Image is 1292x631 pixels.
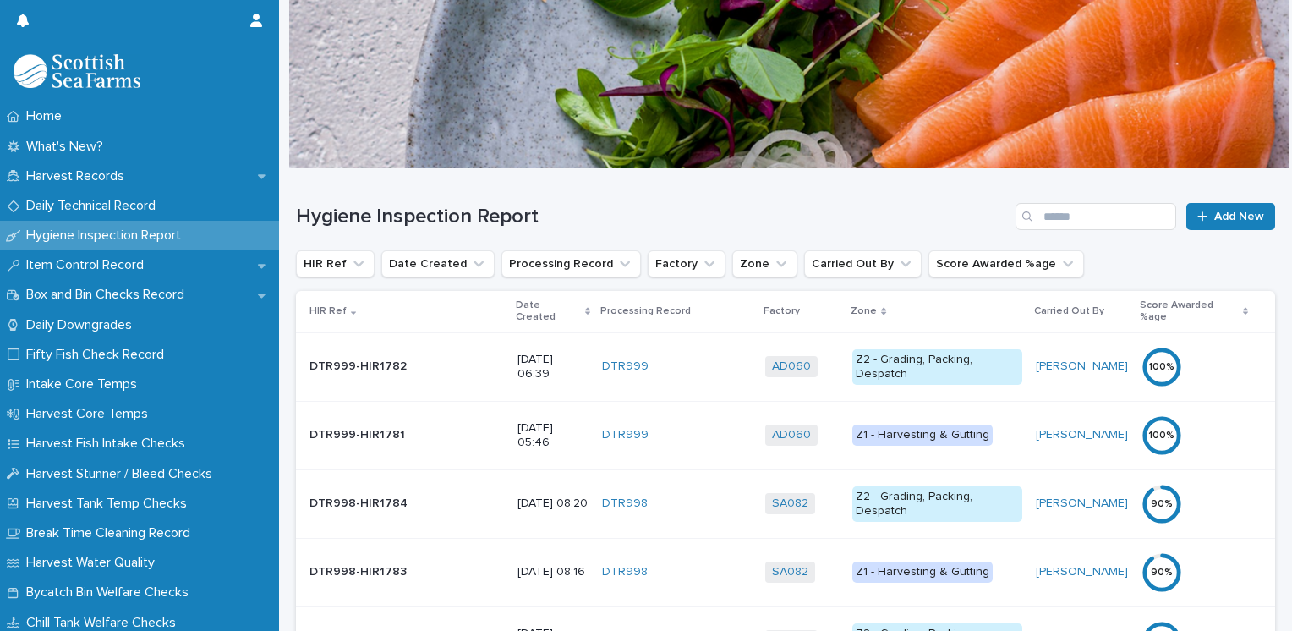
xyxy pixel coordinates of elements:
p: Harvest Tank Temp Checks [19,496,200,512]
p: Home [19,108,75,124]
p: [DATE] 05:46 [517,421,589,450]
button: Carried Out By [804,250,922,277]
h1: Hygiene Inspection Report [296,205,1009,229]
a: SA082 [772,497,808,511]
p: Harvest Water Quality [19,555,168,571]
p: HIR Ref [309,302,347,321]
div: 100 % [1141,430,1182,442]
img: mMrefqRFQpe26GRNOUkG [14,54,140,88]
div: 90 % [1141,567,1182,579]
div: Z1 - Harvesting & Gutting [852,562,993,583]
div: 90 % [1141,498,1182,510]
p: Daily Downgrades [19,317,145,333]
a: DTR999 [602,359,649,374]
button: Zone [732,250,797,277]
p: Intake Core Temps [19,376,151,392]
p: Carried Out By [1034,302,1104,321]
span: Add New [1214,211,1264,222]
a: AD060 [772,428,811,442]
div: Z1 - Harvesting & Gutting [852,425,993,446]
p: [DATE] 08:16 [517,565,589,579]
tr: DTR998-HIR1784DTR998-HIR1784 [DATE] 08:20DTR998 SA082 Z2 - Grading, Packing, Despatch[PERSON_NAME... [296,469,1275,538]
tr: DTR998-HIR1783DTR998-HIR1783 [DATE] 08:16DTR998 SA082 Z1 - Harvesting & Gutting[PERSON_NAME] 90% [296,538,1275,606]
p: Harvest Fish Intake Checks [19,436,199,452]
a: Add New [1186,203,1275,230]
p: Hygiene Inspection Report [19,228,194,244]
a: [PERSON_NAME] [1036,497,1128,511]
p: Item Control Record [19,257,157,273]
p: Factory [764,302,800,321]
div: 100 % [1141,361,1182,373]
p: Zone [851,302,877,321]
a: DTR998 [602,497,648,511]
a: [PERSON_NAME] [1036,565,1128,579]
p: What's New? [19,139,117,155]
p: DTR999-HIR1781 [309,425,408,442]
button: Factory [648,250,725,277]
a: [PERSON_NAME] [1036,428,1128,442]
button: Score Awarded %age [928,250,1084,277]
p: Chill Tank Welfare Checks [19,615,189,631]
a: [PERSON_NAME] [1036,359,1128,374]
div: Z2 - Grading, Packing, Despatch [852,349,1022,385]
tr: DTR999-HIR1781DTR999-HIR1781 [DATE] 05:46DTR999 AD060 Z1 - Harvesting & Gutting[PERSON_NAME] 100% [296,401,1275,469]
button: Processing Record [501,250,641,277]
input: Search [1016,203,1176,230]
button: Date Created [381,250,495,277]
div: Z2 - Grading, Packing, Despatch [852,486,1022,522]
p: Daily Technical Record [19,198,169,214]
p: DTR999-HIR1782 [309,356,410,374]
p: Date Created [516,296,581,327]
button: HIR Ref [296,250,375,277]
a: DTR999 [602,428,649,442]
p: DTR998-HIR1783 [309,562,410,579]
p: DTR998-HIR1784 [309,493,411,511]
p: Break Time Cleaning Record [19,525,204,541]
p: [DATE] 06:39 [517,353,589,381]
p: Fifty Fish Check Record [19,347,178,363]
tr: DTR999-HIR1782DTR999-HIR1782 [DATE] 06:39DTR999 AD060 Z2 - Grading, Packing, Despatch[PERSON_NAME... [296,332,1275,401]
p: Bycatch Bin Welfare Checks [19,584,202,601]
p: Box and Bin Checks Record [19,287,198,303]
p: Harvest Core Temps [19,406,161,422]
p: [DATE] 08:20 [517,497,589,511]
p: Harvest Records [19,168,138,184]
p: Harvest Stunner / Bleed Checks [19,466,226,482]
p: Processing Record [600,302,691,321]
a: SA082 [772,565,808,579]
p: Score Awarded %age [1140,296,1239,327]
a: DTR998 [602,565,648,579]
a: AD060 [772,359,811,374]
